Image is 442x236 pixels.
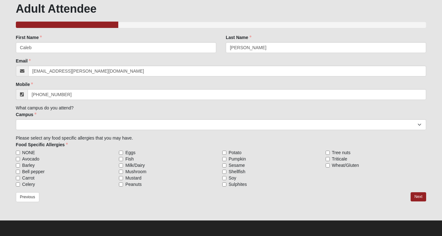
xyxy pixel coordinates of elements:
input: Soy [222,176,226,180]
input: Bell pepper [16,170,20,174]
label: First Name [16,34,42,41]
input: Carrot [16,176,20,180]
input: Fish [119,157,123,161]
span: Milk/Dairy [125,162,145,168]
span: Eggs [125,149,135,156]
input: Sesame [222,163,226,167]
input: Milk/Dairy [119,163,123,167]
span: Pumpkin [229,156,246,162]
a: Next [411,192,426,201]
input: Tree nuts [326,151,330,155]
span: Mustard [125,175,141,181]
input: Peanuts [119,182,123,187]
input: Mustard [119,176,123,180]
span: Carrot [22,175,35,181]
span: Wheat/Gluten [332,162,359,168]
input: Potato [222,151,226,155]
span: Celery [22,181,35,187]
input: Barley [16,163,20,167]
span: Barley [22,162,35,168]
span: Tree nuts [332,149,351,156]
a: Previous [16,192,39,202]
span: Sulphites [229,181,247,187]
span: Soy [229,175,236,181]
span: Mushroom [125,168,146,175]
input: Shellfish [222,170,226,174]
div: What campus do you attend? Please select any food specific allergies that you may have. [16,34,426,187]
span: Bell pepper [22,168,45,175]
span: Sesame [229,162,245,168]
label: Campus [16,111,36,118]
input: Eggs [119,151,123,155]
input: Celery [16,182,20,187]
span: Triticale [332,156,348,162]
span: Peanuts [125,181,141,187]
span: Avocado [22,156,39,162]
label: Food Specific Allergies [16,141,68,148]
input: Avocado [16,157,20,161]
input: NONE [16,151,20,155]
label: Email [16,58,31,64]
h1: Adult Attendee [16,2,426,16]
span: Fish [125,156,133,162]
span: Potato [229,149,241,156]
input: Mushroom [119,170,123,174]
input: Triticale [326,157,330,161]
input: Sulphites [222,182,226,187]
span: NONE [22,149,35,156]
span: Shellfish [229,168,245,175]
label: Mobile [16,81,33,88]
label: Last Name [226,34,251,41]
input: Wheat/Gluten [326,163,330,167]
input: Pumpkin [222,157,226,161]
